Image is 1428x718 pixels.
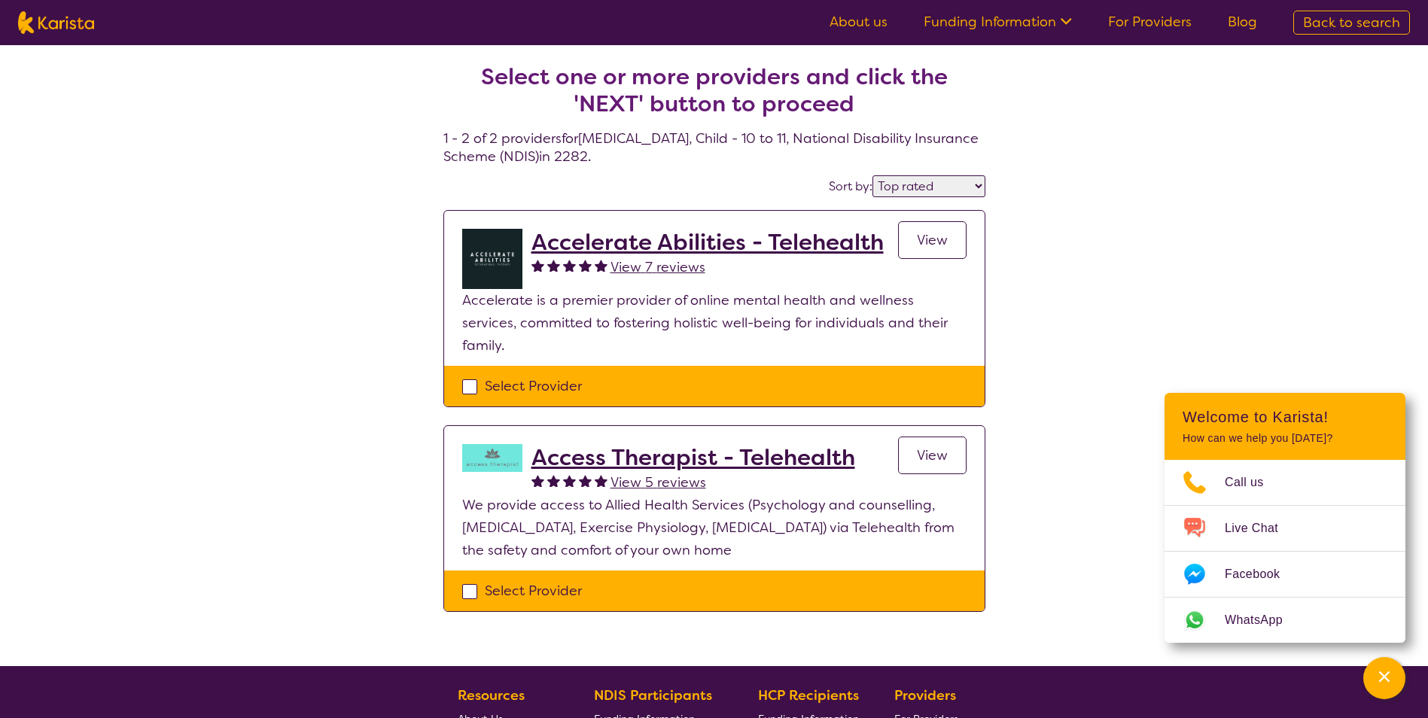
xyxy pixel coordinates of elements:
div: Channel Menu [1165,393,1405,643]
button: Channel Menu [1363,657,1405,699]
a: Blog [1228,13,1257,31]
a: View [898,437,967,474]
a: View [898,221,967,259]
a: Back to search [1293,11,1410,35]
p: How can we help you [DATE]? [1183,432,1387,445]
a: Accelerate Abilities - Telehealth [531,229,884,256]
span: Call us [1225,471,1282,494]
b: HCP Recipients [758,686,859,704]
span: WhatsApp [1225,609,1301,631]
img: Karista logo [18,11,94,34]
img: fullstar [547,474,560,487]
span: View [917,231,948,249]
span: Back to search [1303,14,1400,32]
a: About us [830,13,888,31]
img: fullstar [595,259,607,272]
p: Accelerate is a premier provider of online mental health and wellness services, committed to fost... [462,289,967,357]
a: Web link opens in a new tab. [1165,598,1405,643]
p: We provide access to Allied Health Services (Psychology and counselling, [MEDICAL_DATA], Exercise... [462,494,967,561]
span: View 7 reviews [610,258,705,276]
ul: Choose channel [1165,460,1405,643]
a: View 7 reviews [610,256,705,278]
img: fullstar [563,259,576,272]
b: NDIS Participants [594,686,712,704]
img: fullstar [595,474,607,487]
a: For Providers [1108,13,1192,31]
h4: 1 - 2 of 2 providers for [MEDICAL_DATA] , Child - 10 to 11 , National Disability Insurance Scheme... [443,27,985,166]
a: Funding Information [924,13,1072,31]
img: hzy3j6chfzohyvwdpojv.png [462,444,522,472]
img: fullstar [579,474,592,487]
span: View 5 reviews [610,473,706,491]
img: fullstar [531,259,544,272]
img: fullstar [531,474,544,487]
span: View [917,446,948,464]
span: Facebook [1225,563,1298,586]
b: Resources [458,686,525,704]
h2: Welcome to Karista! [1183,408,1387,426]
a: Access Therapist - Telehealth [531,444,855,471]
h2: Select one or more providers and click the 'NEXT' button to proceed [461,63,967,117]
b: Providers [894,686,956,704]
a: View 5 reviews [610,471,706,494]
img: fullstar [579,259,592,272]
label: Sort by: [829,178,872,194]
img: fullstar [563,474,576,487]
img: fullstar [547,259,560,272]
span: Live Chat [1225,517,1296,540]
img: byb1jkvtmcu0ftjdkjvo.png [462,229,522,289]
